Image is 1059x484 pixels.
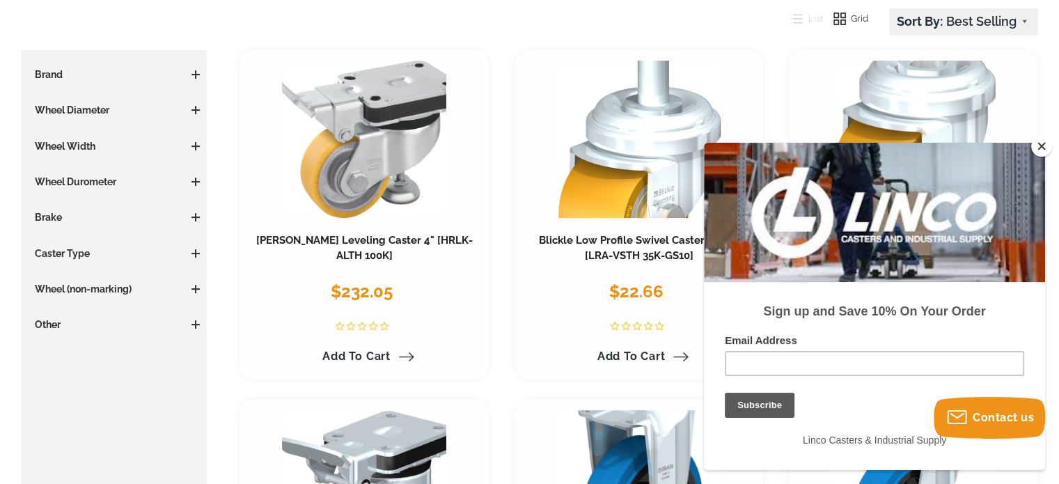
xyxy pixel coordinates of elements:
h3: Brand [28,68,200,81]
span: $232.05 [331,281,393,302]
h3: Wheel Diameter [28,103,200,117]
button: Contact us [934,397,1045,439]
span: $22.66 [609,281,664,302]
a: Add to Cart [589,345,689,368]
h3: Brake [28,210,200,224]
a: Blickle Low Profile Swivel Caster 1-3/8" [LRA-VSTH 35K-GS10] [539,234,739,262]
strong: Sign up and Save 10% On Your Order [59,162,281,175]
a: [PERSON_NAME] Leveling Caster 4" [HRLK-ALTH 100K] [256,234,472,262]
h3: Other [28,318,200,331]
input: Subscribe [21,250,91,275]
h3: Wheel Durometer [28,175,200,189]
button: Close [1031,136,1052,157]
a: Add to Cart [314,345,414,368]
h3: Wheel Width [28,139,200,153]
span: Contact us [973,411,1034,424]
button: Grid [823,8,869,29]
h3: Wheel (non-marking) [28,282,200,296]
label: Email Address [21,192,320,208]
span: Linco Casters & Industrial Supply [99,292,242,303]
button: List [780,8,823,29]
span: Add to Cart [322,350,391,363]
span: Add to Cart [597,350,666,363]
h3: Caster Type [28,247,200,260]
